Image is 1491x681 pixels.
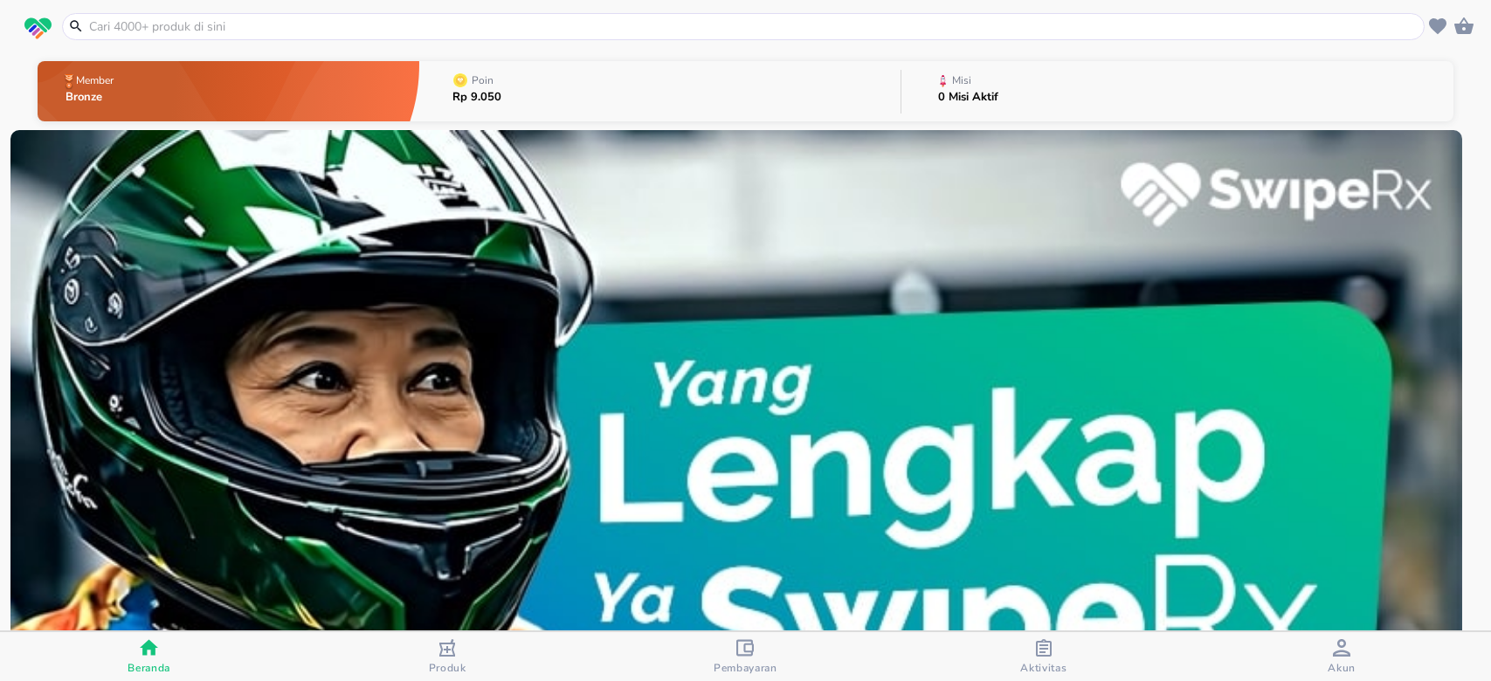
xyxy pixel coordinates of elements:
button: Aktivitas [894,632,1192,681]
span: Pembayaran [714,661,777,675]
span: Akun [1328,661,1356,675]
p: Member [76,75,114,86]
button: Pembayaran [597,632,894,681]
img: logo_swiperx_s.bd005f3b.svg [24,17,52,40]
p: Poin [472,75,494,86]
p: Misi [952,75,971,86]
input: Cari 4000+ produk di sini [87,17,1420,36]
button: Produk [298,632,596,681]
p: Rp 9.050 [452,92,501,103]
span: Aktivitas [1020,661,1066,675]
span: Beranda [128,661,170,675]
span: Produk [429,661,466,675]
button: MemberBronze [38,57,420,126]
button: Misi0 Misi Aktif [901,57,1453,126]
p: Bronze [66,92,117,103]
button: Akun [1193,632,1491,681]
button: PoinRp 9.050 [419,57,901,126]
p: 0 Misi Aktif [938,92,998,103]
